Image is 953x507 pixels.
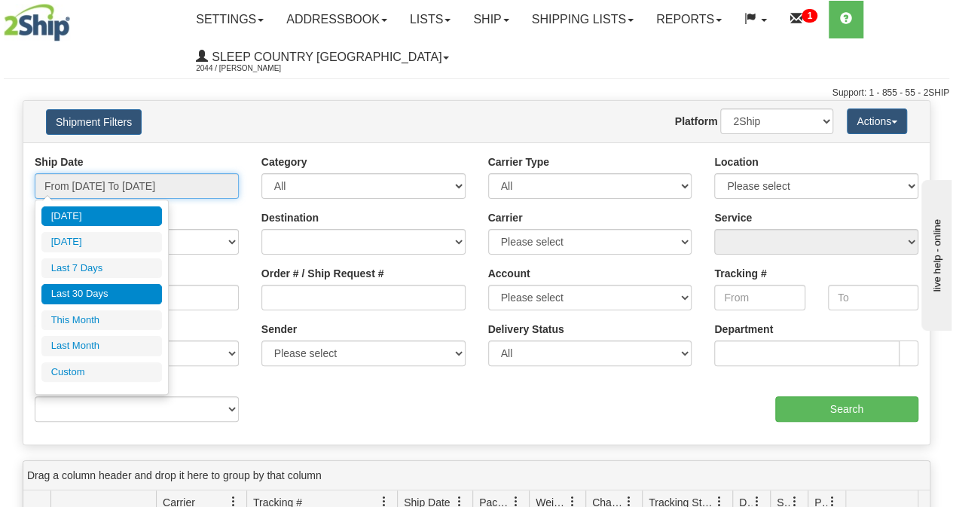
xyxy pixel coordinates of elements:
li: [DATE] [41,232,162,252]
label: Tracking # [714,266,766,281]
li: Last Month [41,336,162,356]
label: Sender [261,322,297,337]
li: This Month [41,310,162,331]
a: Sleep Country [GEOGRAPHIC_DATA] 2044 / [PERSON_NAME] [185,38,460,76]
img: logo2044.jpg [4,4,70,41]
li: Custom [41,362,162,383]
input: To [828,285,918,310]
label: Ship Date [35,154,84,170]
label: Delivery Status [488,322,564,337]
label: Service [714,210,752,225]
li: [DATE] [41,206,162,227]
sup: 1 [802,9,817,23]
input: Search [775,396,919,422]
span: Sleep Country [GEOGRAPHIC_DATA] [208,50,441,63]
div: grid grouping header [23,461,930,490]
a: 1 [778,1,829,38]
iframe: chat widget [918,176,951,330]
label: Carrier [488,210,523,225]
label: Location [714,154,758,170]
label: Order # / Ship Request # [261,266,384,281]
a: Settings [185,1,275,38]
span: 2044 / [PERSON_NAME] [196,61,309,76]
div: Support: 1 - 855 - 55 - 2SHIP [4,87,949,99]
label: Platform [675,114,718,129]
label: Department [714,322,773,337]
a: Ship [462,1,520,38]
label: Account [488,266,530,281]
li: Last 7 Days [41,258,162,279]
input: From [714,285,805,310]
a: Reports [645,1,733,38]
label: Destination [261,210,319,225]
label: Carrier Type [488,154,549,170]
a: Lists [399,1,462,38]
a: Addressbook [275,1,399,38]
label: Category [261,154,307,170]
li: Last 30 Days [41,284,162,304]
div: live help - online [11,13,139,24]
a: Shipping lists [521,1,645,38]
button: Actions [847,108,907,134]
button: Shipment Filters [46,109,142,135]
